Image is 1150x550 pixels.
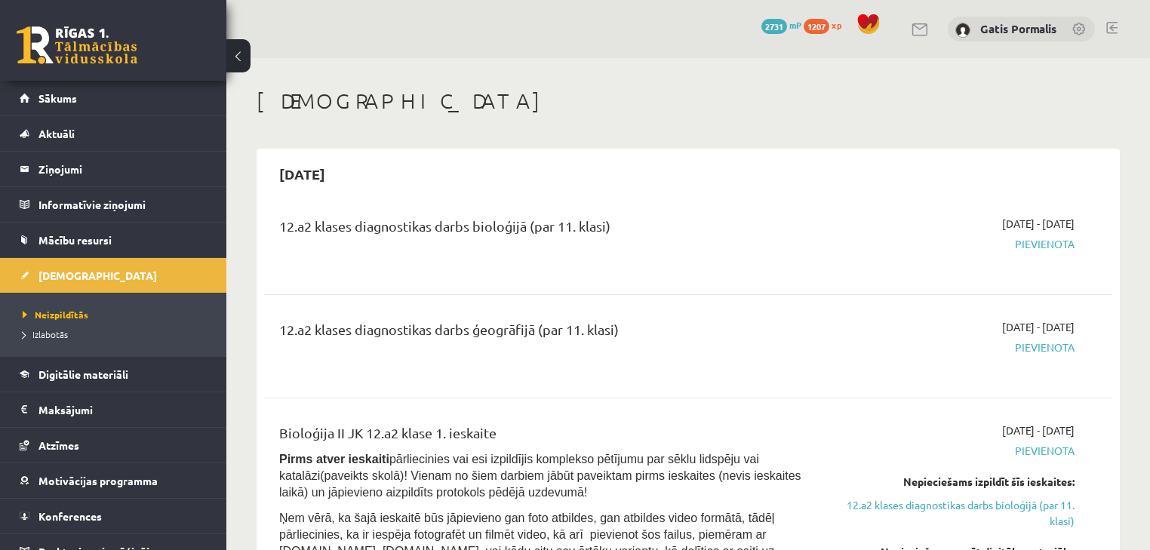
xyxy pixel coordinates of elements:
h2: [DATE] [264,156,340,192]
span: Izlabotās [23,328,68,340]
span: Pievienota [825,443,1075,459]
span: pārliecinies vai esi izpildījis komplekso pētījumu par sēklu lidspēju vai katalāzi(paveikts skolā... [279,453,801,499]
span: 2731 [761,19,787,34]
span: [DEMOGRAPHIC_DATA] [38,269,157,282]
legend: Maksājumi [38,392,208,427]
span: Neizpildītās [23,309,88,321]
a: Atzīmes [20,428,208,462]
span: Motivācijas programma [38,474,158,487]
legend: Informatīvie ziņojumi [38,187,208,222]
a: Mācību resursi [20,223,208,257]
a: Maksājumi [20,392,208,427]
span: [DATE] - [DATE] [1002,216,1075,232]
span: Atzīmes [38,438,79,452]
span: Pievienota [825,340,1075,355]
span: Pievienota [825,236,1075,252]
a: Izlabotās [23,327,211,341]
a: Motivācijas programma [20,463,208,498]
div: Nepieciešams izpildīt šīs ieskaites: [825,474,1075,490]
a: Sākums [20,81,208,115]
a: 2731 mP [761,19,801,31]
div: 12.a2 klases diagnostikas darbs bioloģijā (par 11. klasi) [279,216,802,244]
div: Bioloģija II JK 12.a2 klase 1. ieskaite [279,422,802,450]
a: Gatis Pormalis [980,21,1056,36]
span: 1207 [804,19,829,34]
span: mP [789,19,801,31]
a: Ziņojumi [20,152,208,186]
span: Mācību resursi [38,233,112,247]
span: xp [832,19,841,31]
a: 1207 xp [804,19,849,31]
span: Konferences [38,509,102,523]
span: Aktuāli [38,127,75,140]
a: Informatīvie ziņojumi [20,187,208,222]
a: Aktuāli [20,116,208,151]
strong: Pirms atver ieskaiti [279,453,389,466]
a: 12.a2 klases diagnostikas darbs bioloģijā (par 11. klasi) [825,497,1075,529]
div: 12.a2 klases diagnostikas darbs ģeogrāfijā (par 11. klasi) [279,319,802,347]
h1: [DEMOGRAPHIC_DATA] [257,88,1120,114]
a: [DEMOGRAPHIC_DATA] [20,258,208,293]
span: [DATE] - [DATE] [1002,319,1075,335]
legend: Ziņojumi [38,152,208,186]
img: Gatis Pormalis [955,23,970,38]
span: Sākums [38,91,77,105]
span: [DATE] - [DATE] [1002,422,1075,438]
span: Digitālie materiāli [38,367,128,381]
a: Digitālie materiāli [20,357,208,392]
a: Rīgas 1. Tālmācības vidusskola [17,26,137,64]
a: Neizpildītās [23,308,211,321]
a: Konferences [20,499,208,533]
